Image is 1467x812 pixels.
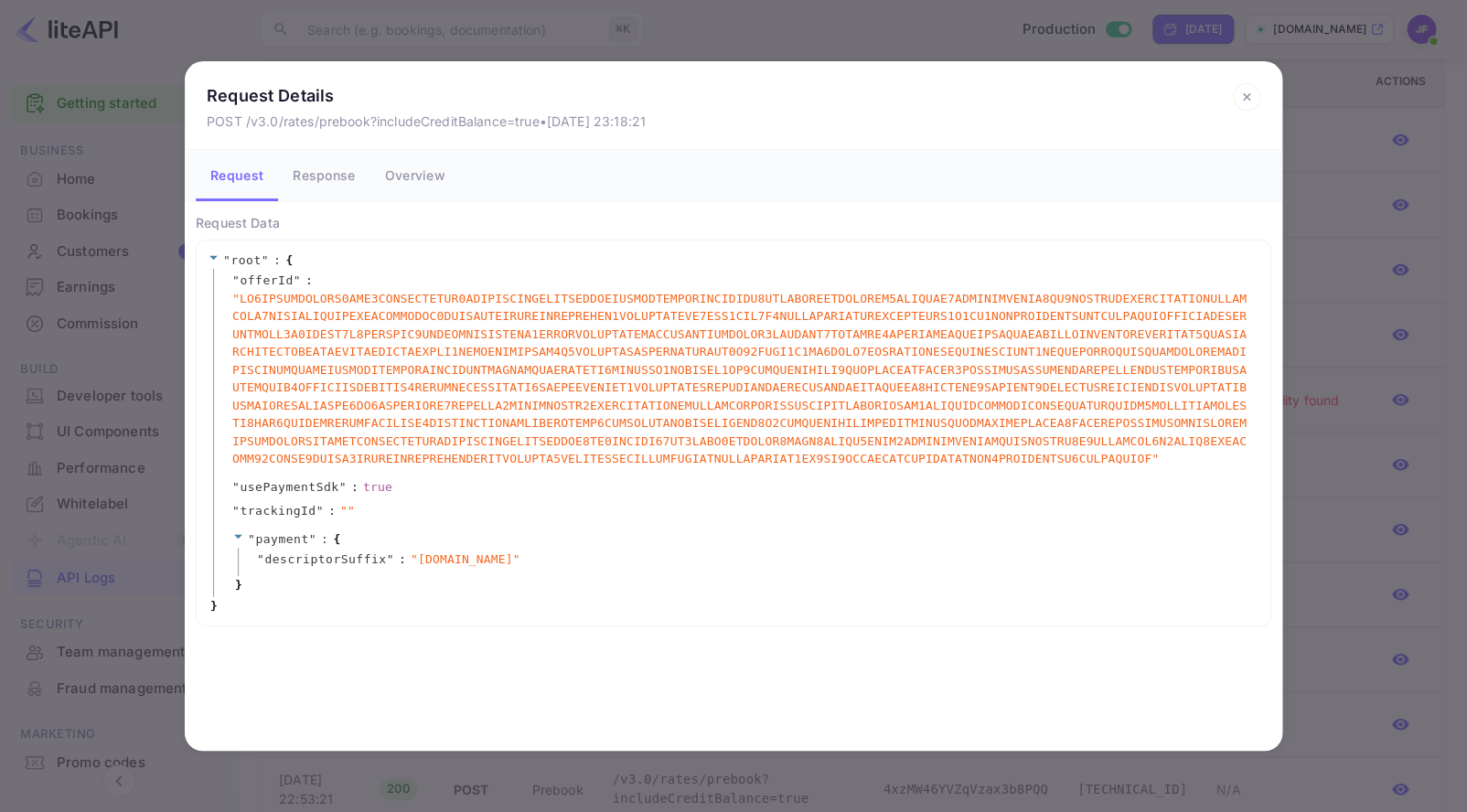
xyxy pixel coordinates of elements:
span: : [328,502,336,520]
span: trackingId [240,502,316,520]
span: " [387,552,394,566]
span: payment [255,532,308,546]
p: Request Data [196,213,1271,232]
span: usePaymentSdk [240,478,338,497]
span: : [321,530,328,549]
span: " [223,253,230,267]
span: } [208,597,218,615]
span: " [248,532,255,546]
span: offerId [240,272,293,290]
span: " [DOMAIN_NAME] " [411,550,520,569]
span: descriptorSuffix [264,550,386,569]
span: " [294,273,301,287]
span: " LO6IPSUMDOLORS0AME3CONSECTETUR0ADIPISCINGELITSEDDOEIUSMODTEMPORINCIDIDU8UTLABOREETDOLOREM5ALIQU... [232,290,1249,468]
button: Response [278,150,369,201]
span: : [305,272,313,290]
span: " [232,504,240,518]
span: " " [340,502,355,520]
button: Request [196,150,278,201]
span: } [232,576,242,594]
span: " [232,480,240,494]
span: { [333,530,340,549]
span: : [273,251,281,270]
span: : [351,478,359,497]
p: POST /v3.0/rates/prebook?includeCreditBalance=true • [DATE] 23:18:21 [207,112,646,131]
span: " [262,253,269,267]
span: { [285,251,293,270]
button: Overview [370,150,460,201]
p: Request Details [207,83,646,108]
span: " [316,504,324,518]
span: : [399,550,406,569]
span: " [257,552,264,566]
span: " [309,532,316,546]
span: " [232,273,240,287]
span: " [339,480,347,494]
span: root [230,253,261,267]
div: true [363,478,392,497]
